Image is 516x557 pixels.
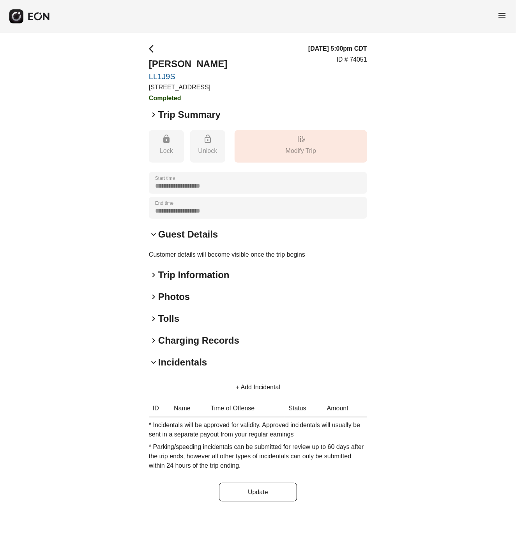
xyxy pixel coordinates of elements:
[149,83,227,92] p: [STREET_ADDRESS]
[226,378,290,397] button: + Add Incidental
[149,442,367,470] p: * Parking/speeding incidentals can be submitted for review up to 60 days after the trip ends, how...
[149,94,227,103] h3: Completed
[158,312,179,325] h2: Tolls
[158,269,230,281] h2: Trip Information
[149,400,170,417] th: ID
[149,336,158,345] span: keyboard_arrow_right
[158,228,218,241] h2: Guest Details
[149,230,158,239] span: keyboard_arrow_down
[337,55,367,64] p: ID # 74051
[149,44,158,53] span: arrow_back_ios
[170,400,207,417] th: Name
[149,250,367,259] p: Customer details will become visible once the trip begins
[149,292,158,302] span: keyboard_arrow_right
[308,44,367,53] h3: [DATE] 5:00pm CDT
[149,270,158,280] span: keyboard_arrow_right
[149,58,227,70] h2: [PERSON_NAME]
[207,400,285,417] th: Time of Offense
[158,108,221,121] h2: Trip Summary
[149,358,158,367] span: keyboard_arrow_down
[285,400,323,417] th: Status
[149,314,158,323] span: keyboard_arrow_right
[149,72,227,81] a: LL1J9S
[497,11,507,20] span: menu
[149,420,367,439] p: * Incidentals will be approved for validity. Approved incidentals will usually be sent in a separ...
[323,400,367,417] th: Amount
[149,110,158,119] span: keyboard_arrow_right
[158,291,190,303] h2: Photos
[158,356,207,369] h2: Incidentals
[219,483,297,502] button: Update
[158,334,239,347] h2: Charging Records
